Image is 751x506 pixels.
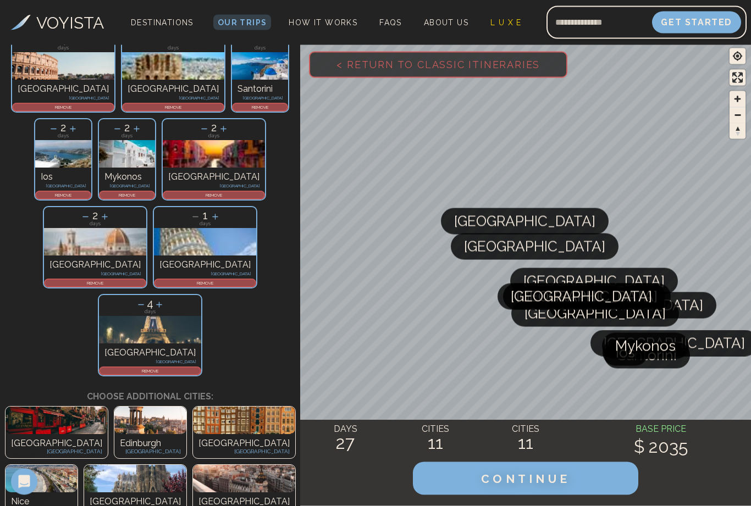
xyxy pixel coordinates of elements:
[99,310,201,315] p: days
[10,10,104,35] a: VOYISTA
[122,46,224,51] p: days
[128,83,219,96] p: [GEOGRAPHIC_DATA]
[104,347,196,360] p: [GEOGRAPHIC_DATA]
[232,46,288,51] p: days
[730,108,746,123] span: Zoom out
[490,18,522,27] span: L U X E
[454,208,595,235] span: [GEOGRAPHIC_DATA]
[10,15,31,30] img: Voyista Logo
[730,124,746,139] span: Reset bearing to north
[730,123,746,139] button: Reset bearing to north
[44,222,146,227] p: days
[41,171,86,184] p: Ios
[198,437,290,451] p: [GEOGRAPHIC_DATA]
[92,209,98,223] span: 2
[730,70,746,86] button: Enter fullscreen
[164,192,264,199] p: REMOVE
[44,229,146,256] img: Photo of florence
[49,272,141,276] p: [GEOGRAPHIC_DATA]
[523,268,665,294] span: [GEOGRAPHIC_DATA]
[35,134,91,139] p: days
[120,448,181,456] p: [GEOGRAPHIC_DATA]
[238,83,283,96] p: Santorini
[120,437,181,451] p: Edinburgh
[464,233,605,260] span: [GEOGRAPHIC_DATA]
[211,121,217,135] span: 2
[511,283,652,310] span: [GEOGRAPHIC_DATA]
[122,53,224,80] img: Photo of athens
[35,141,91,168] img: Photo of ios
[481,422,571,436] h4: CITIES
[198,448,290,456] p: [GEOGRAPHIC_DATA]
[300,422,390,436] h4: DAYS
[45,280,145,287] p: REMOVE
[390,433,481,453] h2: 11
[60,121,66,135] span: 2
[481,472,570,486] span: CONTINUE
[730,48,746,64] button: Find my location
[193,407,295,435] img: Photo of undefined
[12,53,114,80] img: Photo of rome
[11,448,102,456] p: [GEOGRAPHIC_DATA]
[233,104,287,111] p: REMOVE
[100,192,154,199] p: REMOVE
[104,360,196,364] p: [GEOGRAPHIC_DATA]
[486,15,526,30] a: L U X E
[13,104,113,111] p: REMOVE
[284,15,362,30] a: How It Works
[5,407,108,435] img: Photo of undefined
[104,171,150,184] p: Mykonos
[99,316,201,344] img: Photo of paris
[126,14,198,46] span: Destinations
[104,184,150,188] p: [GEOGRAPHIC_DATA]
[571,437,751,457] h2: $ 2035
[379,18,402,27] span: FAQs
[232,53,288,80] img: Photo of santorini
[100,368,200,375] p: REMOVE
[159,272,251,276] p: [GEOGRAPHIC_DATA]
[84,465,186,493] img: Photo of undefined
[238,96,283,101] p: [GEOGRAPHIC_DATA]
[571,422,751,436] h4: BASE PRICE
[424,18,468,27] span: About Us
[114,407,186,435] img: Photo of undefined
[413,462,638,495] button: CONTINUE
[99,134,155,139] p: days
[615,333,676,359] span: Mykonos
[730,91,746,107] button: Zoom in
[12,46,114,51] p: days
[413,475,638,485] a: CONTINUE
[218,18,267,27] span: Our Trips
[99,141,155,168] img: Photo of mykonos
[18,96,109,101] p: [GEOGRAPHIC_DATA]
[5,465,78,493] img: Photo of undefined
[147,297,153,310] span: 4
[213,15,272,30] a: Our Trips
[18,83,109,96] p: [GEOGRAPHIC_DATA]
[481,433,571,453] h2: 11
[319,41,557,88] span: < Return to Classic Itineraries
[524,301,666,327] span: [GEOGRAPHIC_DATA]
[49,259,141,272] p: [GEOGRAPHIC_DATA]
[546,9,652,36] input: Email address
[168,171,259,184] p: [GEOGRAPHIC_DATA]
[163,141,265,168] img: Photo of venice
[41,184,86,188] p: [GEOGRAPHIC_DATA]
[36,192,90,199] p: REMOVE
[193,465,295,493] img: Photo of undefined
[159,259,251,272] p: [GEOGRAPHIC_DATA]
[375,15,406,30] a: FAQs
[36,10,104,35] h3: VOYISTA
[124,121,130,135] span: 2
[154,229,256,256] img: Photo of pisa
[11,437,102,451] p: [GEOGRAPHIC_DATA]
[289,18,357,27] span: How It Works
[8,380,292,404] h3: Choose additional cities:
[203,209,208,223] span: 1
[730,107,746,123] button: Zoom out
[123,104,223,111] p: REMOVE
[155,280,255,287] p: REMOVE
[309,52,567,78] button: < Return to Classic Itineraries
